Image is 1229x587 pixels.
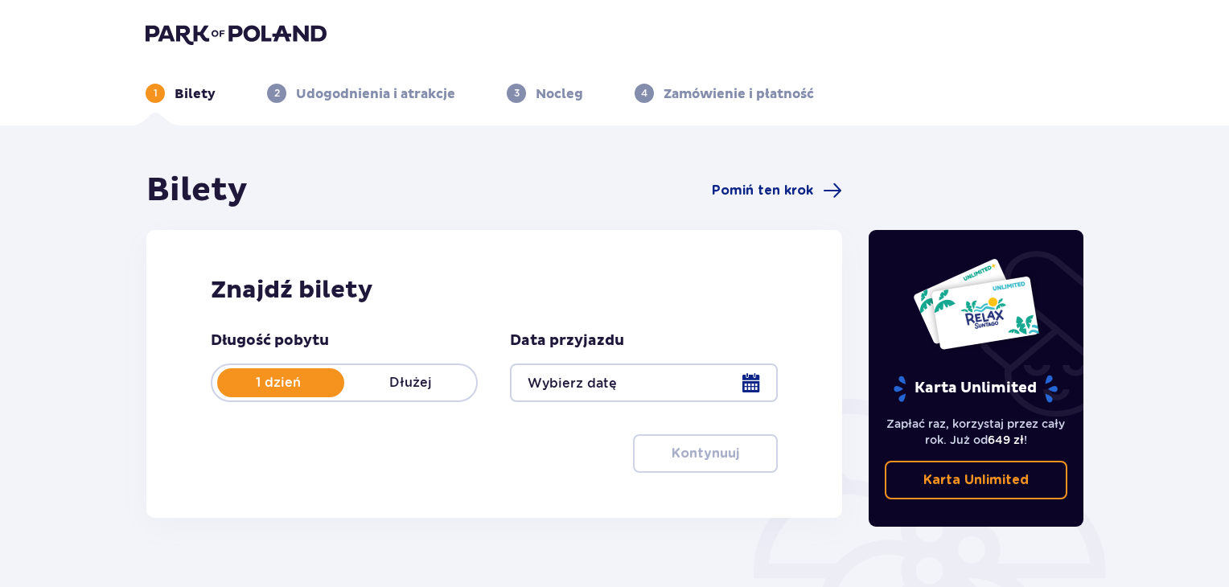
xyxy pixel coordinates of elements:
p: Zamówienie i płatność [664,85,814,103]
p: Dłużej [344,374,476,392]
h2: Znajdź bilety [211,275,778,306]
span: 649 zł [988,433,1024,446]
p: Długość pobytu [211,331,329,351]
p: Udogodnienia i atrakcje [296,85,455,103]
p: 4 [641,86,647,101]
p: Kontynuuj [672,445,739,462]
span: Pomiń ten krok [712,182,813,199]
button: Kontynuuj [633,434,778,473]
p: 1 [154,86,158,101]
p: Karta Unlimited [892,375,1059,403]
p: Bilety [175,85,216,103]
p: Data przyjazdu [510,331,624,351]
h1: Bilety [146,170,248,211]
p: Karta Unlimited [923,471,1029,489]
a: Karta Unlimited [885,461,1068,499]
img: Park of Poland logo [146,23,327,45]
p: 3 [514,86,520,101]
a: Pomiń ten krok [712,181,842,200]
p: 1 dzień [212,374,344,392]
p: 2 [274,86,280,101]
p: Zapłać raz, korzystaj przez cały rok. Już od ! [885,416,1068,448]
p: Nocleg [536,85,583,103]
